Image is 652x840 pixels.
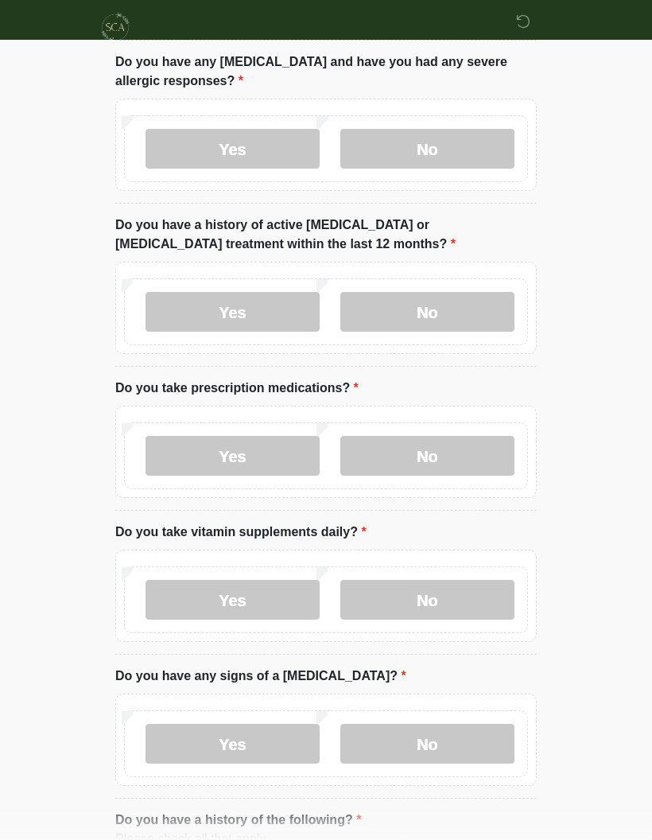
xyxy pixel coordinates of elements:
[340,437,514,476] label: No
[146,130,320,169] label: Yes
[146,725,320,764] label: Yes
[340,725,514,764] label: No
[146,293,320,332] label: Yes
[115,53,537,91] label: Do you have any [MEDICAL_DATA] and have you had any severe allergic responses?
[99,12,131,44] img: Skinchic Dallas Logo
[115,216,537,255] label: Do you have a history of active [MEDICAL_DATA] or [MEDICAL_DATA] treatment within the last 12 mon...
[340,130,514,169] label: No
[115,811,361,830] label: Do you have a history of the following?
[146,437,320,476] label: Yes
[115,379,359,399] label: Do you take prescription medications?
[340,293,514,332] label: No
[146,581,320,620] label: Yes
[115,523,367,542] label: Do you take vitamin supplements daily?
[340,581,514,620] label: No
[115,667,406,686] label: Do you have any signs of a [MEDICAL_DATA]?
